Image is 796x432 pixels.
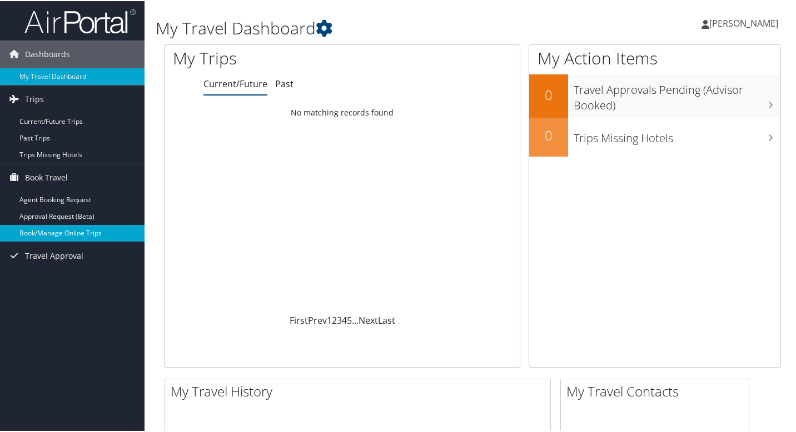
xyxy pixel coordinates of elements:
[574,76,780,112] h3: Travel Approvals Pending (Advisor Booked)
[529,84,568,103] h2: 0
[275,77,293,89] a: Past
[378,313,395,325] a: Last
[173,46,364,69] h1: My Trips
[342,313,347,325] a: 4
[171,381,550,400] h2: My Travel History
[337,313,342,325] a: 3
[702,6,789,39] a: [PERSON_NAME]
[165,102,520,122] td: No matching records found
[25,163,68,190] span: Book Travel
[156,16,578,39] h1: My Travel Dashboard
[347,313,352,325] a: 5
[529,73,780,116] a: 0Travel Approvals Pending (Advisor Booked)
[529,117,780,155] a: 0Trips Missing Hotels
[352,313,359,325] span: …
[25,39,70,67] span: Dashboards
[529,46,780,69] h1: My Action Items
[290,313,308,325] a: First
[709,16,778,28] span: [PERSON_NAME]
[308,313,327,325] a: Prev
[529,125,568,144] h2: 0
[332,313,337,325] a: 2
[25,84,44,112] span: Trips
[566,381,749,400] h2: My Travel Contacts
[574,124,780,145] h3: Trips Missing Hotels
[327,313,332,325] a: 1
[24,7,136,33] img: airportal-logo.png
[203,77,267,89] a: Current/Future
[25,241,83,269] span: Travel Approval
[359,313,378,325] a: Next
